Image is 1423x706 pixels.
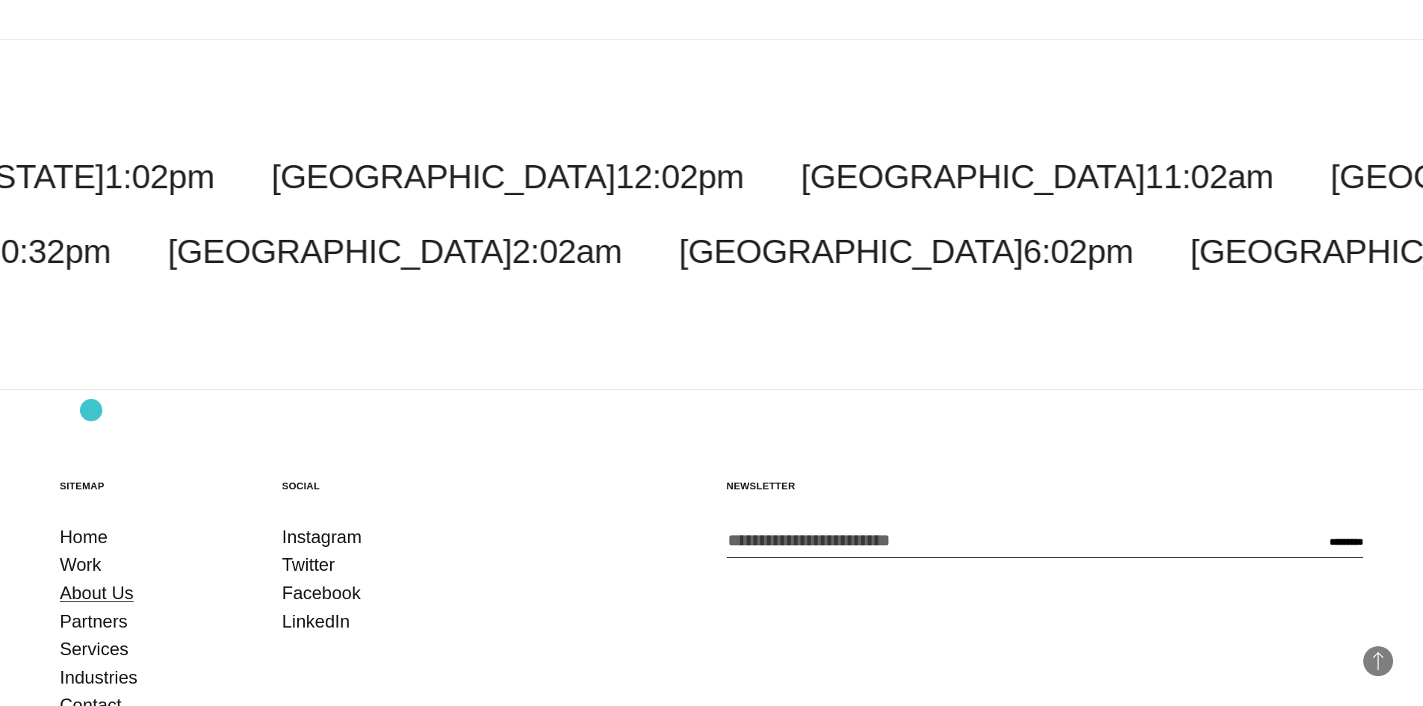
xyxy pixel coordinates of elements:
a: Instagram [282,523,362,551]
span: 1:02pm [105,158,214,196]
a: Partners [60,607,128,636]
a: Facebook [282,579,361,607]
a: Work [60,551,102,579]
h5: Newsletter [727,480,1364,492]
span: 12:02pm [616,158,744,196]
h5: Sitemap [60,480,252,492]
a: [GEOGRAPHIC_DATA]11:02am [801,158,1274,196]
a: Services [60,635,128,663]
a: Industries [60,663,137,692]
a: [GEOGRAPHIC_DATA]12:02pm [271,158,744,196]
a: [GEOGRAPHIC_DATA]2:02am [168,232,622,270]
a: Home [60,523,108,551]
span: 2:02am [512,232,621,270]
h5: Social [282,480,475,492]
button: Back to Top [1363,646,1393,676]
a: About Us [60,579,134,607]
a: LinkedIn [282,607,350,636]
a: Twitter [282,551,335,579]
span: 11:02am [1145,158,1274,196]
span: 6:02pm [1023,232,1133,270]
a: [GEOGRAPHIC_DATA]6:02pm [679,232,1133,270]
